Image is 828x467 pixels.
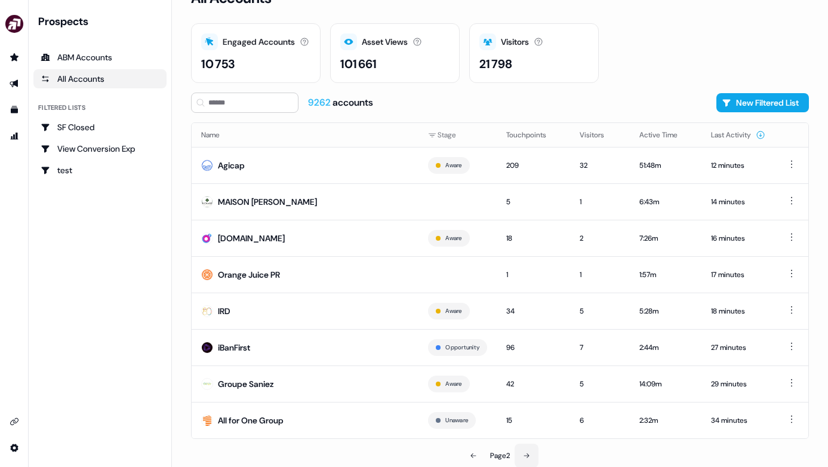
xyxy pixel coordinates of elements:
div: Stage [428,129,487,141]
div: 6 [580,414,620,426]
div: 1 [580,196,620,208]
div: 10 753 [201,55,235,73]
div: accounts [308,96,373,109]
div: 18 minutes [711,305,765,317]
button: Aware [445,379,461,389]
div: Page 2 [490,450,510,462]
div: Visitors [501,36,529,48]
div: 2 [580,232,620,244]
div: Orange Juice PR [218,269,280,281]
div: 34 minutes [711,414,765,426]
div: iBanFirst [218,342,250,354]
button: Touchpoints [506,124,561,146]
div: All Accounts [41,73,159,85]
div: Prospects [38,14,167,29]
div: Filtered lists [38,103,85,113]
div: 2:32m [639,414,692,426]
div: 14:09m [639,378,692,390]
div: 7:26m [639,232,692,244]
div: 17 minutes [711,269,765,281]
div: All for One Group [218,414,284,426]
div: Agicap [218,159,245,171]
div: MAISON [PERSON_NAME] [218,196,317,208]
a: Go to prospects [5,48,24,67]
a: Go to integrations [5,412,24,431]
div: 14 minutes [711,196,765,208]
button: Visitors [580,124,618,146]
button: Opportunity [445,342,479,353]
a: Go to templates [5,100,24,119]
button: Aware [445,306,461,317]
a: Go to View Conversion Exp [33,139,167,158]
div: View Conversion Exp [41,143,159,155]
button: Unaware [445,415,468,426]
div: 5 [580,378,620,390]
div: 16 minutes [711,232,765,244]
div: Engaged Accounts [223,36,295,48]
a: Go to outbound experience [5,74,24,93]
button: Aware [445,160,461,171]
button: Last Activity [711,124,765,146]
a: All accounts [33,69,167,88]
a: Go to attribution [5,127,24,146]
a: Go to SF Closed [33,118,167,137]
div: Asset Views [362,36,408,48]
button: Active Time [639,124,692,146]
button: New Filtered List [716,93,809,112]
div: Groupe Saniez [218,378,273,390]
span: 9262 [308,96,333,109]
div: 42 [506,378,561,390]
div: 32 [580,159,620,171]
div: SF Closed [41,121,159,133]
div: 27 minutes [711,342,765,354]
th: Name [192,123,418,147]
button: Aware [445,233,461,244]
a: Go to test [33,161,167,180]
div: 34 [506,305,561,317]
div: 7 [580,342,620,354]
div: 51:48m [639,159,692,171]
div: 96 [506,342,561,354]
a: Go to integrations [5,438,24,457]
div: 1 [506,269,561,281]
div: test [41,164,159,176]
div: 2:44m [639,342,692,354]
div: 5 [506,196,561,208]
div: 5 [580,305,620,317]
div: 12 minutes [711,159,765,171]
div: 1 [580,269,620,281]
div: [DOMAIN_NAME] [218,232,285,244]
div: 6:43m [639,196,692,208]
div: IRD [218,305,230,317]
div: 209 [506,159,561,171]
div: 1:57m [639,269,692,281]
div: 101 661 [340,55,377,73]
div: 5:28m [639,305,692,317]
a: ABM Accounts [33,48,167,67]
div: 18 [506,232,561,244]
div: 15 [506,414,561,426]
div: ABM Accounts [41,51,159,63]
div: 21 798 [479,55,512,73]
div: 29 minutes [711,378,765,390]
